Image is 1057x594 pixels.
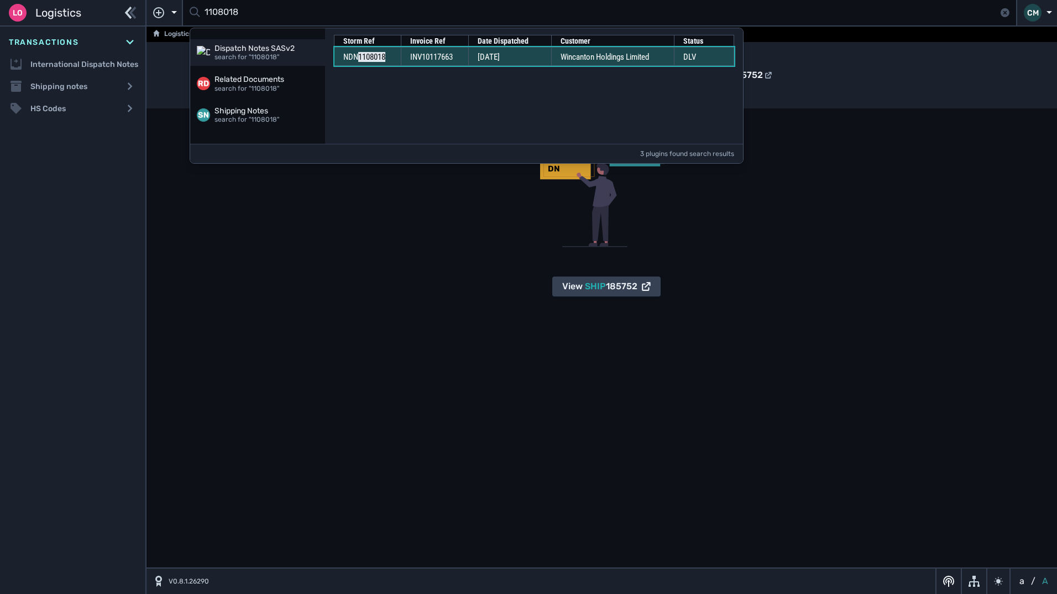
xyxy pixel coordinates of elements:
span: Logistics [35,4,81,21]
text: DN [547,164,559,174]
button: A [1040,575,1050,588]
div: search for "1108018" [214,116,318,124]
span: 185752 [606,281,637,291]
span: 3 plugins found search results [640,149,734,159]
div: Date Dispatched [478,35,542,47]
span: NDN [343,52,385,62]
div: Status [683,35,725,47]
span: Wincanton Holdings Limited [561,52,649,62]
span: 185752 [731,70,763,80]
span: [DATE] [478,52,500,62]
div: View [562,280,651,293]
span: V0.8.1.26290 [169,576,209,586]
img: Shipping Notes [197,108,210,122]
button: a [1017,575,1027,588]
a: Logistics [153,28,192,41]
img: Dispatch Notes SASv2 [197,46,210,59]
span: INV10117663 [410,52,453,62]
div: Lo [9,4,27,22]
span: SHIP [585,281,606,291]
mark: 1108018 [358,52,385,62]
span: / [1031,575,1035,588]
div: search for "1108018" [214,85,318,93]
button: ViewSHIP185752 [552,277,661,296]
div: search for "1108018" [214,53,318,61]
div: Shipping Notes [214,106,318,116]
div: Customer [561,35,665,47]
div: Related Documents [214,75,318,85]
div: Invoice Ref [410,35,459,47]
div: Storm Ref [343,35,392,47]
div: Dispatch Notes SASv2 [214,44,318,54]
img: Related Documents [197,77,210,90]
input: CTRL + / to Search [205,2,1001,24]
span: Transactions [9,37,79,48]
span: DLV [683,52,696,62]
div: CM [1024,4,1042,22]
